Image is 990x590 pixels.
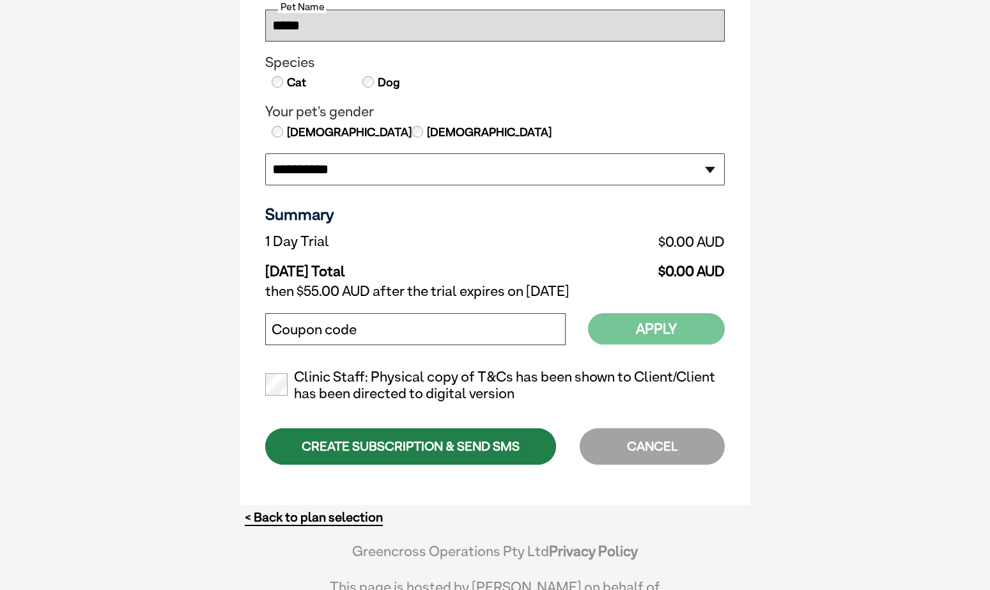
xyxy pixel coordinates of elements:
button: Apply [588,313,725,345]
legend: Species [265,54,725,71]
div: CANCEL [580,428,725,465]
a: < Back to plan selection [245,509,383,525]
div: CREATE SUBSCRIPTION & SEND SMS [265,428,556,465]
label: Coupon code [272,322,357,338]
td: $0.00 AUD [515,253,725,280]
td: then $55.00 AUD after the trial expires on [DATE] [265,280,725,303]
legend: Your pet's gender [265,104,725,120]
h3: Summary [265,205,725,224]
td: 1 Day Trial [265,230,515,253]
a: Privacy Policy [549,543,638,559]
td: $0.00 AUD [515,230,725,253]
div: Greencross Operations Pty Ltd [310,543,680,572]
label: Clinic Staff: Physical copy of T&Cs has been shown to Client/Client has been directed to digital ... [265,369,725,402]
input: Clinic Staff: Physical copy of T&Cs has been shown to Client/Client has been directed to digital ... [265,373,288,396]
td: [DATE] Total [265,253,515,280]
